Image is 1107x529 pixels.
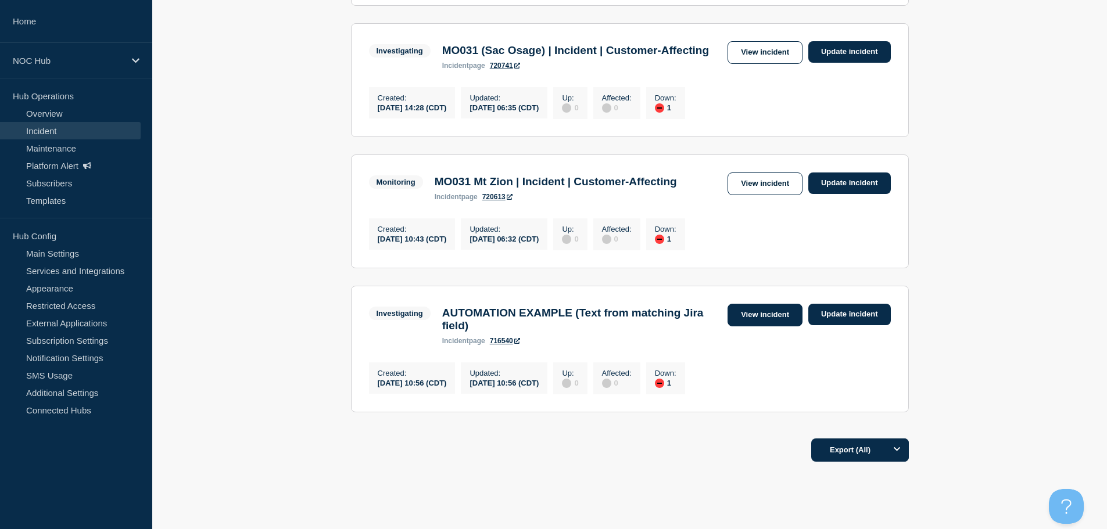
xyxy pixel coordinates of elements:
[602,233,632,244] div: 0
[655,102,676,113] div: 1
[435,193,461,201] span: incident
[562,102,578,113] div: 0
[562,233,578,244] div: 0
[602,369,632,377] p: Affected :
[369,175,423,189] span: Monitoring
[728,304,803,326] a: View incident
[602,379,611,388] div: disabled
[378,369,447,377] p: Created :
[470,225,539,233] p: Updated :
[655,377,676,388] div: 1
[482,193,513,201] a: 720613
[435,175,677,188] h3: MO031 Mt Zion | Incident | Customer-Affecting
[562,225,578,233] p: Up :
[442,62,485,70] p: page
[886,438,909,462] button: Options
[442,337,485,345] p: page
[808,172,891,194] a: Update incident
[808,41,891,63] a: Update incident
[562,369,578,377] p: Up :
[442,307,722,332] h3: AUTOMATION EXAMPLE (Text from matching Jira field)
[655,93,676,102] p: Down :
[378,225,447,233] p: Created :
[378,233,447,243] div: [DATE] 10:43 (CDT)
[728,172,803,195] a: View incident
[655,369,676,377] p: Down :
[369,307,431,320] span: Investigating
[1049,489,1084,524] iframe: Help Scout Beacon - Open
[602,235,611,244] div: disabled
[470,369,539,377] p: Updated :
[808,304,891,325] a: Update incident
[378,102,447,112] div: [DATE] 14:28 (CDT)
[442,62,469,70] span: incident
[602,225,632,233] p: Affected :
[562,377,578,388] div: 0
[655,233,676,244] div: 1
[655,103,664,113] div: down
[470,233,539,243] div: [DATE] 06:32 (CDT)
[490,62,520,70] a: 720741
[811,438,909,462] button: Export (All)
[442,44,709,57] h3: MO031 (Sac Osage) | Incident | Customer-Affecting
[602,103,611,113] div: disabled
[442,337,469,345] span: incident
[655,379,664,388] div: down
[602,377,632,388] div: 0
[435,193,478,201] p: page
[378,377,447,387] div: [DATE] 10:56 (CDT)
[562,379,571,388] div: disabled
[562,93,578,102] p: Up :
[562,235,571,244] div: disabled
[490,337,520,345] a: 716540
[470,377,539,387] div: [DATE] 10:56 (CDT)
[470,102,539,112] div: [DATE] 06:35 (CDT)
[728,41,803,64] a: View incident
[655,235,664,244] div: down
[369,44,431,57] span: Investigating
[562,103,571,113] div: disabled
[655,225,676,233] p: Down :
[602,102,632,113] div: 0
[13,56,124,66] p: NOC Hub
[602,93,632,102] p: Affected :
[470,93,539,102] p: Updated :
[378,93,447,102] p: Created :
